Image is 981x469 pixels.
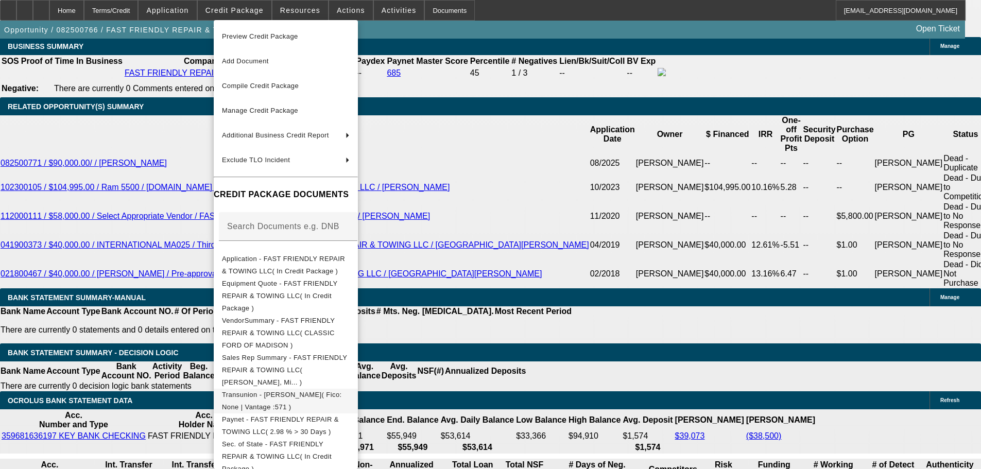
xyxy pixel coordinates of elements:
[214,188,358,201] h4: CREDIT PACKAGE DOCUMENTS
[222,255,345,275] span: Application - FAST FRIENDLY REPAIR & TOWING LLC( In Credit Package )
[222,415,339,436] span: Paynet - FAST FRIENDLY REPAIR & TOWING LLC( 2.98 % > 30 Days )
[222,156,290,164] span: Exclude TLO Incident
[227,222,339,231] mat-label: Search Documents e.g. DNB
[214,253,358,277] button: Application - FAST FRIENDLY REPAIR & TOWING LLC( In Credit Package )
[222,32,298,40] span: Preview Credit Package
[214,315,358,352] button: VendorSummary - FAST FRIENDLY REPAIR & TOWING LLC( CLASSIC FORD OF MADISON )
[222,82,299,90] span: Compile Credit Package
[222,107,298,114] span: Manage Credit Package
[222,317,335,349] span: VendorSummary - FAST FRIENDLY REPAIR & TOWING LLC( CLASSIC FORD OF MADISON )
[214,413,358,438] button: Paynet - FAST FRIENDLY REPAIR & TOWING LLC( 2.98 % > 30 Days )
[214,389,358,413] button: Transunion - Holstein, Josh( Fico: None | Vantage :571 )
[222,57,269,65] span: Add Document
[214,352,358,389] button: Sales Rep Summary - FAST FRIENDLY REPAIR & TOWING LLC( Culligan, Mi... )
[214,277,358,315] button: Equipment Quote - FAST FRIENDLY REPAIR & TOWING LLC( In Credit Package )
[222,354,347,386] span: Sales Rep Summary - FAST FRIENDLY REPAIR & TOWING LLC( [PERSON_NAME], Mi... )
[222,280,337,312] span: Equipment Quote - FAST FRIENDLY REPAIR & TOWING LLC( In Credit Package )
[222,131,329,139] span: Additional Business Credit Report
[222,391,342,411] span: Transunion - [PERSON_NAME]( Fico: None | Vantage :571 )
